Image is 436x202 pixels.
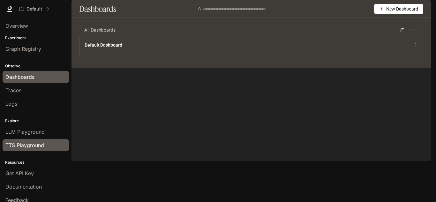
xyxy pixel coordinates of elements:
button: New Dashboard [374,4,423,14]
a: Default Dashboard [85,42,122,48]
span: New Dashboard [386,5,418,12]
span: All Dashboards [84,27,116,33]
h1: Dashboards [79,3,116,15]
button: All workspaces [17,3,52,15]
p: Default [26,6,42,12]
